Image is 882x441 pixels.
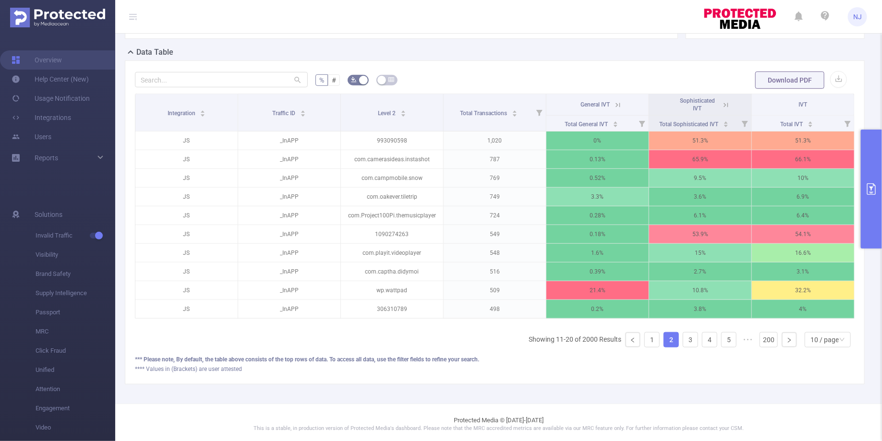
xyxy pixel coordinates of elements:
p: 10% [752,169,854,187]
p: 3.1% [752,262,854,281]
i: icon: caret-down [808,123,813,126]
span: Engagement [36,399,115,418]
span: MRC [36,322,115,341]
p: 9.5% [649,169,751,187]
a: Users [12,127,51,146]
div: Sort [200,109,205,115]
i: icon: caret-up [400,109,406,112]
span: Unified [36,360,115,380]
p: 66.1% [752,150,854,168]
i: icon: caret-up [724,120,729,123]
i: icon: bg-colors [351,77,357,83]
span: Integration [168,110,197,117]
p: JS [135,150,238,168]
img: Protected Media [10,8,105,27]
p: _InAPP [238,244,340,262]
p: JS [135,244,238,262]
i: icon: caret-up [512,109,517,112]
i: icon: caret-down [301,113,306,116]
span: Passport [36,303,115,322]
i: icon: caret-down [512,113,517,116]
i: Filter menu [841,116,854,131]
a: Usage Notification [12,89,90,108]
p: _InAPP [238,206,340,225]
p: 4% [752,300,854,318]
div: Sort [300,109,306,115]
span: Reports [35,154,58,162]
p: 0% [546,131,649,150]
li: Showing 11-20 of 2000 Results [529,332,621,347]
p: com.Project100Pi.themusicplayer [341,206,443,225]
p: 21.4% [546,281,649,299]
p: _InAPP [238,300,340,318]
span: Solutions [35,205,62,224]
span: Level 2 [378,110,397,117]
p: 51.3% [649,131,751,150]
span: Sophisticated IVT [680,97,715,112]
div: Sort [808,120,813,126]
a: 4 [702,333,717,347]
span: Brand Safety [36,264,115,284]
p: _InAPP [238,131,340,150]
p: 6.1% [649,206,751,225]
div: Sort [613,120,618,126]
span: IVT [799,101,808,108]
p: 51.3% [752,131,854,150]
span: NJ [853,7,862,26]
p: 516 [444,262,546,281]
li: 5 [721,332,737,347]
p: 16.6% [752,244,854,262]
p: 3.3% [546,188,649,206]
span: General IVT [581,101,610,108]
div: Sort [512,109,518,115]
p: 306310789 [341,300,443,318]
p: JS [135,169,238,187]
p: JS [135,206,238,225]
p: wp.wattpad [341,281,443,299]
p: 769 [444,169,546,187]
span: Total Sophisticated IVT [660,121,720,128]
p: This is a stable, in production version of Protected Media's dashboard. Please note that the MRC ... [139,425,858,433]
span: Supply Intelligence [36,284,115,303]
div: **** Values in (Brackets) are user attested [135,365,855,373]
a: Overview [12,50,62,70]
span: Click Fraud [36,341,115,360]
span: Total General IVT [565,121,609,128]
p: JS [135,131,238,150]
i: icon: caret-down [200,113,205,116]
p: 3.8% [649,300,751,318]
i: icon: caret-down [400,113,406,116]
p: 54.1% [752,225,854,243]
a: 1 [645,333,659,347]
p: 548 [444,244,546,262]
p: _InAPP [238,188,340,206]
p: _InAPP [238,169,340,187]
p: JS [135,281,238,299]
span: Total IVT [781,121,805,128]
p: com.campmobile.snow [341,169,443,187]
p: com.oakever.tiletrip [341,188,443,206]
p: 787 [444,150,546,168]
p: 549 [444,225,546,243]
i: icon: right [786,337,792,343]
i: icon: caret-down [613,123,618,126]
i: icon: caret-down [724,123,729,126]
p: 509 [444,281,546,299]
li: 2 [664,332,679,347]
p: 1,020 [444,131,546,150]
i: icon: caret-up [301,109,306,112]
p: _InAPP [238,225,340,243]
p: 2.7% [649,262,751,281]
p: 3.6% [649,188,751,206]
a: 3 [683,333,698,347]
li: 200 [760,332,778,347]
p: JS [135,262,238,281]
p: 1090274263 [341,225,443,243]
i: Filter menu [635,116,649,131]
span: Invalid Traffic [36,226,115,245]
p: 0.13% [546,150,649,168]
p: 993090598 [341,131,443,150]
span: # [332,76,336,84]
div: Sort [723,120,729,126]
span: Traffic ID [273,110,297,117]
